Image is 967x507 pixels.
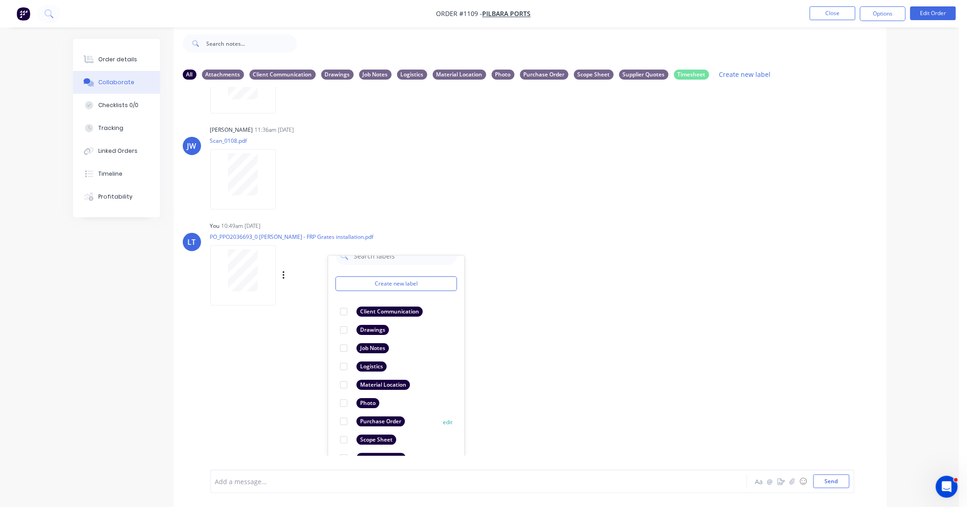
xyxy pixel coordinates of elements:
[73,140,160,162] button: Linked Orders
[210,126,253,134] div: [PERSON_NAME]
[860,6,906,21] button: Options
[813,475,850,488] button: Send
[359,70,392,80] div: Job Notes
[73,185,160,208] button: Profitability
[98,55,137,64] div: Order details
[754,476,765,487] button: Aa
[436,10,483,18] span: Order #1109 -
[16,7,30,21] img: Factory
[356,343,389,353] div: Job Notes
[188,237,196,248] div: LT
[356,380,410,390] div: Material Location
[98,147,138,155] div: Linked Orders
[356,453,406,463] div: Supplier Quotes
[674,70,709,80] div: Timesheet
[98,124,123,132] div: Tracking
[202,70,244,80] div: Attachments
[321,70,354,80] div: Drawings
[98,78,134,86] div: Collaborate
[183,70,197,80] div: All
[73,117,160,140] button: Tracking
[98,170,122,178] div: Timeline
[250,70,316,80] div: Client Communication
[936,476,958,498] iframe: Intercom live chat
[619,70,669,80] div: Supplier Quotes
[73,162,160,185] button: Timeline
[520,70,569,80] div: Purchase Order
[210,233,378,241] p: PO_PPO2036693_0 [PERSON_NAME] - FRP Grates installation.pdf
[353,247,452,265] input: Search labels
[335,276,457,291] button: Create new label
[207,34,297,53] input: Search notes...
[765,476,776,487] button: @
[574,70,614,80] div: Scope Sheet
[483,10,531,18] a: PILBARA PORTS
[187,140,197,151] div: JW
[810,6,855,20] button: Close
[798,476,809,487] button: ☺
[73,48,160,71] button: Order details
[210,222,220,230] div: You
[98,193,133,201] div: Profitability
[356,398,379,408] div: Photo
[210,137,285,145] p: Scan_0108.pdf
[73,71,160,94] button: Collaborate
[910,6,956,20] button: Edit Order
[397,70,427,80] div: Logistics
[356,307,423,317] div: Client Communication
[255,126,294,134] div: 11:36am [DATE]
[715,68,776,81] button: Create new label
[356,435,396,445] div: Scope Sheet
[492,70,515,80] div: Photo
[356,325,389,335] div: Drawings
[98,101,138,109] div: Checklists 0/0
[356,416,405,426] div: Purchase Order
[356,361,387,372] div: Logistics
[73,94,160,117] button: Checklists 0/0
[222,222,261,230] div: 10:49am [DATE]
[433,70,486,80] div: Material Location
